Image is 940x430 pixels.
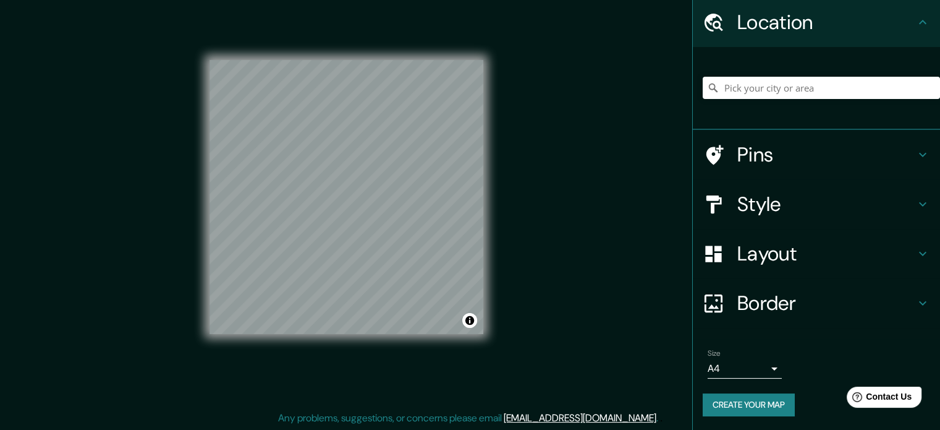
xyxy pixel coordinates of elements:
[708,348,721,359] label: Size
[737,241,915,266] h4: Layout
[658,411,660,426] div: .
[693,229,940,278] div: Layout
[278,411,658,426] p: Any problems, suggestions, or concerns please email .
[210,60,483,334] canvas: Map
[462,313,477,328] button: Toggle attribution
[703,393,795,416] button: Create your map
[703,77,940,99] input: Pick your city or area
[693,278,940,328] div: Border
[660,411,663,426] div: .
[737,142,915,167] h4: Pins
[737,10,915,35] h4: Location
[693,130,940,179] div: Pins
[708,359,782,379] div: A4
[693,179,940,229] div: Style
[504,411,656,424] a: [EMAIL_ADDRESS][DOMAIN_NAME]
[830,382,926,416] iframe: Help widget launcher
[737,192,915,217] h4: Style
[737,291,915,316] h4: Border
